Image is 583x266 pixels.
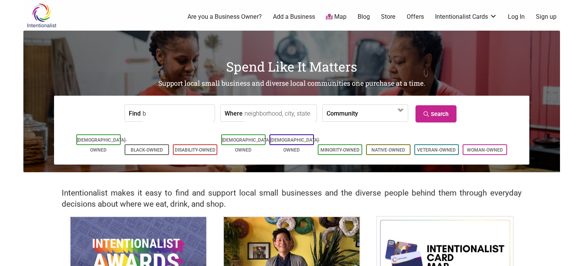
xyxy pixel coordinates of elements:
[187,13,262,21] a: Are you a Business Owner?
[77,137,127,153] a: [DEMOGRAPHIC_DATA]-Owned
[225,105,243,121] label: Where
[327,105,358,121] label: Community
[143,105,213,122] input: a business, product, service
[129,105,141,121] label: Find
[415,105,457,122] a: Search
[273,13,315,21] a: Add a Business
[358,13,370,21] a: Blog
[245,105,315,122] input: neighborhood, city, state
[381,13,396,21] a: Store
[467,147,503,153] a: Woman-Owned
[175,147,215,153] a: Disability-Owned
[371,147,405,153] a: Native-Owned
[23,3,60,28] img: Intentionalist
[536,13,557,21] a: Sign up
[131,147,163,153] a: Black-Owned
[23,57,560,76] h1: Spend Like It Matters
[23,79,560,88] h2: Support local small business and diverse local communities one purchase at a time.
[407,13,424,21] a: Offers
[435,13,497,21] a: Intentionalist Cards
[62,188,522,210] h2: Intentionalist makes it easy to find and support local small businesses and the diverse people be...
[417,147,456,153] a: Veteran-Owned
[222,137,272,153] a: [DEMOGRAPHIC_DATA]-Owned
[508,13,525,21] a: Log In
[326,13,347,21] a: Map
[320,147,360,153] a: Minority-Owned
[270,137,320,153] a: [DEMOGRAPHIC_DATA]-Owned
